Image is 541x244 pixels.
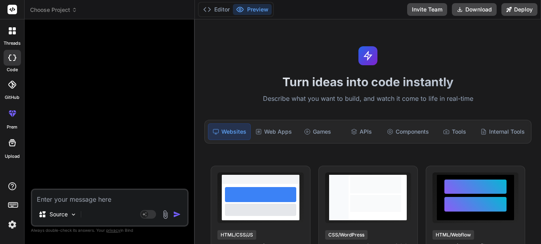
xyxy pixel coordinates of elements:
[5,94,19,101] label: GitHub
[208,123,251,140] div: Websites
[161,210,170,219] img: attachment
[173,210,181,218] img: icon
[252,123,295,140] div: Web Apps
[50,210,68,218] p: Source
[325,230,368,240] div: CSS/WordPress
[407,3,447,16] button: Invite Team
[6,218,19,231] img: settings
[4,40,21,47] label: threads
[7,66,18,73] label: code
[30,6,77,14] span: Choose Project
[432,230,474,240] div: HTML/Webflow
[200,4,233,15] button: Editor
[297,123,339,140] div: Games
[5,153,20,160] label: Upload
[233,4,272,15] button: Preview
[31,227,189,234] p: Always double-check its answers. Your in Bind
[200,75,536,89] h1: Turn ideas into code instantly
[217,230,256,240] div: HTML/CSS/JS
[7,124,17,131] label: prem
[200,94,536,104] p: Describe what you want to build, and watch it come to life in real-time
[452,3,497,16] button: Download
[340,123,382,140] div: APIs
[384,123,432,140] div: Components
[106,228,120,233] span: privacy
[434,123,476,140] div: Tools
[477,123,528,140] div: Internal Tools
[501,3,537,16] button: Deploy
[70,211,77,218] img: Pick Models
